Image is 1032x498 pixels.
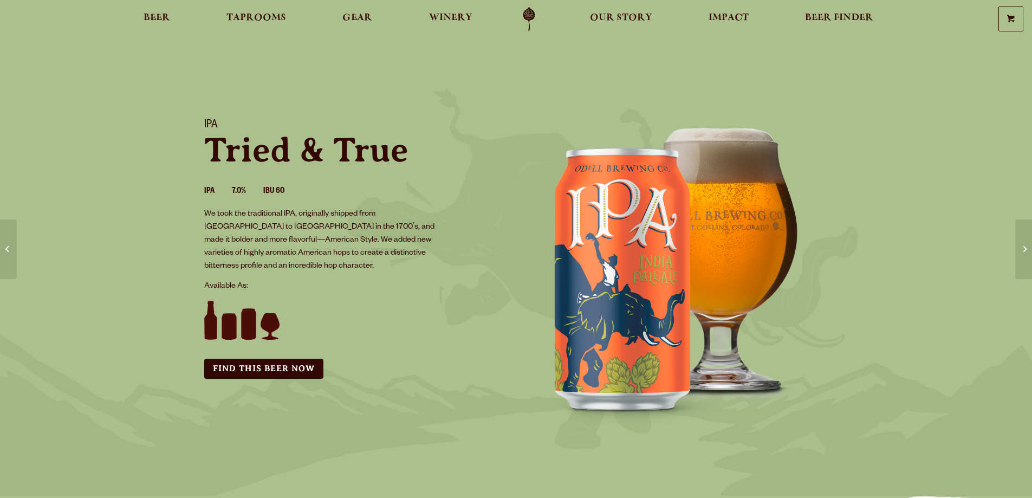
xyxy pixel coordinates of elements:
h1: IPA [204,119,503,133]
a: Gear [335,7,379,31]
span: Winery [429,14,472,22]
img: IPA can and glass [516,106,841,431]
span: Taprooms [226,14,286,22]
a: Find this Beer Now [204,359,323,379]
a: Winery [422,7,479,31]
li: IBU 60 [263,185,302,199]
a: Impact [702,7,756,31]
li: 7.0% [232,185,263,199]
p: Available As: [204,280,503,293]
a: Beer [137,7,177,31]
span: Beer Finder [805,14,873,22]
span: Beer [144,14,170,22]
a: Odell Home [509,7,549,31]
p: We took the traditional IPA, originally shipped from [GEOGRAPHIC_DATA] to [GEOGRAPHIC_DATA] in th... [204,208,444,273]
p: Tried & True [204,133,503,167]
span: Impact [709,14,749,22]
span: Gear [342,14,372,22]
a: Taprooms [219,7,293,31]
li: IPA [204,185,232,199]
span: Our Story [590,14,652,22]
a: Beer Finder [798,7,880,31]
a: Our Story [583,7,659,31]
